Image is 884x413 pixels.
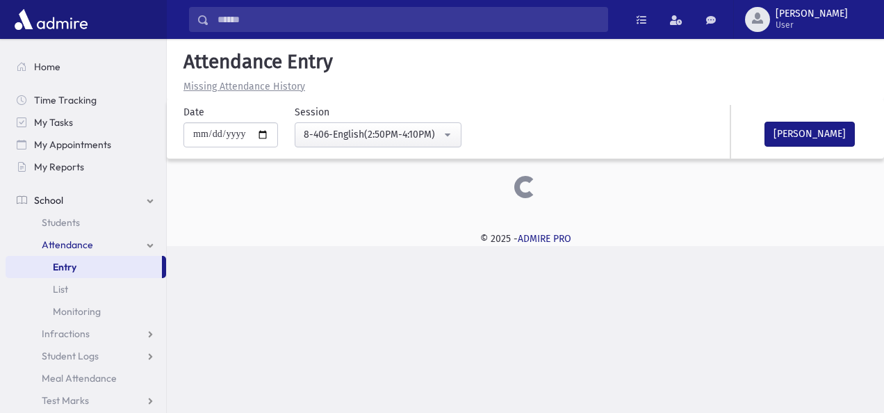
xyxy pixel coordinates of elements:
a: Infractions [6,323,166,345]
a: ADMIRE PRO [518,233,571,245]
span: List [53,283,68,295]
span: Entry [53,261,76,273]
span: My Reports [34,161,84,173]
span: Time Tracking [34,94,97,106]
span: School [34,194,63,206]
span: [PERSON_NAME] [776,8,848,19]
span: Home [34,60,60,73]
div: © 2025 - [189,232,862,246]
span: My Tasks [34,116,73,129]
u: Missing Attendance History [183,81,305,92]
a: List [6,278,166,300]
button: [PERSON_NAME] [764,122,855,147]
span: Attendance [42,238,93,251]
a: Meal Attendance [6,367,166,389]
a: My Reports [6,156,166,178]
a: My Tasks [6,111,166,133]
span: My Appointments [34,138,111,151]
a: School [6,189,166,211]
span: Students [42,216,80,229]
a: Test Marks [6,389,166,412]
a: My Appointments [6,133,166,156]
a: Students [6,211,166,234]
label: Session [295,105,329,120]
label: Date [183,105,204,120]
button: 8-406-English(2:50PM-4:10PM) [295,122,461,147]
span: Student Logs [42,350,99,362]
a: Monitoring [6,300,166,323]
div: 8-406-English(2:50PM-4:10PM) [304,127,441,142]
a: Home [6,56,166,78]
img: AdmirePro [11,6,91,33]
a: Time Tracking [6,89,166,111]
h5: Attendance Entry [178,50,873,74]
a: Entry [6,256,162,278]
input: Search [209,7,607,32]
a: Attendance [6,234,166,256]
a: Missing Attendance History [178,81,305,92]
a: Student Logs [6,345,166,367]
span: Monitoring [53,305,101,318]
span: Infractions [42,327,90,340]
span: User [776,19,848,31]
span: Test Marks [42,394,89,407]
span: Meal Attendance [42,372,117,384]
